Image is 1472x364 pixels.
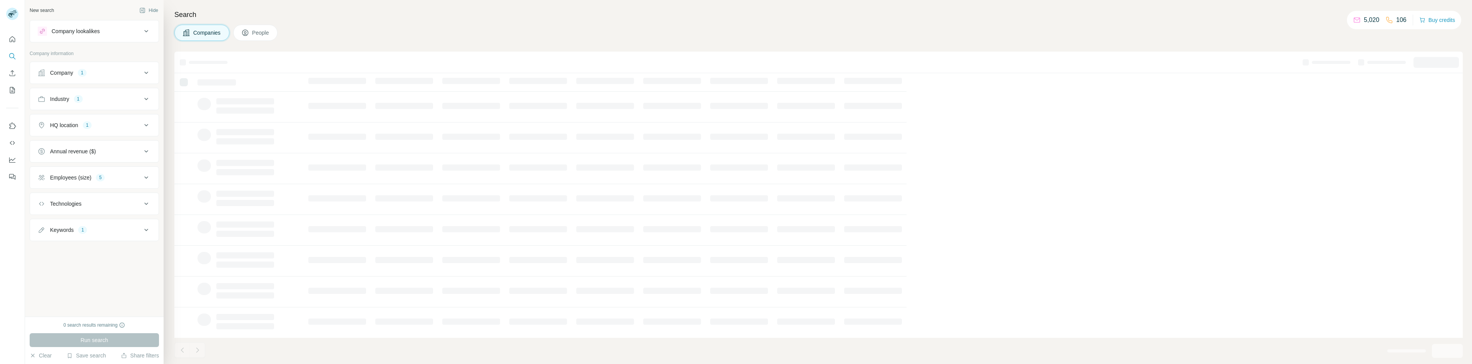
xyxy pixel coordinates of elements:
[50,148,96,155] div: Annual revenue ($)
[6,83,18,97] button: My lists
[174,9,1463,20] h4: Search
[30,90,159,108] button: Industry1
[6,170,18,184] button: Feedback
[134,5,164,16] button: Hide
[6,136,18,150] button: Use Surfe API
[193,29,221,37] span: Companies
[6,153,18,167] button: Dashboard
[30,168,159,187] button: Employees (size)5
[50,69,73,77] div: Company
[30,221,159,239] button: Keywords1
[78,69,87,76] div: 1
[30,352,52,359] button: Clear
[50,174,91,181] div: Employees (size)
[6,66,18,80] button: Enrich CSV
[64,322,125,329] div: 0 search results remaining
[30,7,54,14] div: New search
[30,22,159,40] button: Company lookalikes
[96,174,105,181] div: 5
[30,195,159,213] button: Technologies
[252,29,270,37] span: People
[50,121,78,129] div: HQ location
[121,352,159,359] button: Share filters
[52,27,100,35] div: Company lookalikes
[74,96,83,102] div: 1
[1419,15,1455,25] button: Buy credits
[78,226,87,233] div: 1
[83,122,92,129] div: 1
[6,49,18,63] button: Search
[50,95,69,103] div: Industry
[67,352,106,359] button: Save search
[6,119,18,133] button: Use Surfe on LinkedIn
[6,32,18,46] button: Quick start
[30,142,159,161] button: Annual revenue ($)
[30,116,159,134] button: HQ location1
[1396,15,1407,25] p: 106
[30,64,159,82] button: Company1
[1364,15,1379,25] p: 5,020
[50,226,74,234] div: Keywords
[50,200,82,208] div: Technologies
[30,50,159,57] p: Company information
